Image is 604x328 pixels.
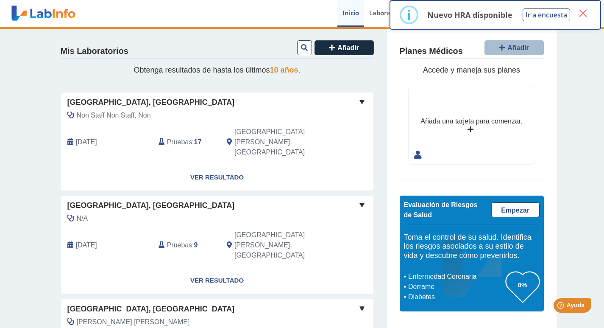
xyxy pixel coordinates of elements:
div: : [152,127,220,157]
span: Accede y maneja sus planes [423,66,520,74]
a: Ver Resultado [61,267,373,294]
span: San Juan, PR [234,127,328,157]
span: Iguina Oharriz, Jose [77,317,190,327]
button: Ir a encuesta [523,8,570,21]
iframe: Help widget launcher [529,295,595,319]
b: 9 [194,241,198,249]
span: Pruebas [167,240,192,250]
span: Obtenga resultados de hasta los últimos . [134,66,300,74]
span: 10 años [270,66,298,74]
div: i [407,7,411,22]
span: Non Staff Non Staff, Non [77,110,151,121]
li: Enfermedad Coronaria [406,272,506,282]
span: San Juan, PR [234,230,328,261]
b: 17 [194,138,202,146]
div: : [152,230,220,261]
span: 2025-05-16 [76,137,97,147]
button: Close this dialog [575,6,590,21]
li: Diabetes [406,292,506,302]
button: Añadir [484,40,544,55]
h4: Planes Médicos [400,46,463,56]
span: [GEOGRAPHIC_DATA], [GEOGRAPHIC_DATA] [67,97,235,108]
h5: Toma el control de su salud. Identifica los riesgos asociados a su estilo de vida y descubre cómo... [404,233,540,261]
span: [GEOGRAPHIC_DATA], [GEOGRAPHIC_DATA] [67,200,235,211]
li: Derrame [406,282,506,292]
button: Añadir [315,40,374,55]
span: Empezar [501,207,529,214]
h3: 0% [506,280,540,290]
div: Añada una tarjeta para comenzar. [420,116,522,126]
a: Ver Resultado [61,164,373,191]
span: Pruebas [167,137,192,147]
span: Añadir [337,44,359,51]
span: Evaluación de Riesgos de Salud [404,201,478,219]
p: Nuevo HRA disponible [427,10,512,20]
span: N/A [77,213,88,224]
a: Empezar [491,202,540,217]
span: Añadir [507,44,529,51]
span: [GEOGRAPHIC_DATA], [GEOGRAPHIC_DATA] [67,303,235,315]
h4: Mis Laboratorios [61,46,128,56]
span: 2025-04-15 [76,240,97,250]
